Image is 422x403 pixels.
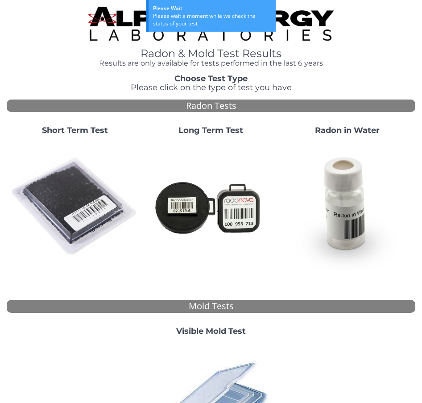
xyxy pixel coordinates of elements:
img: ShortTerm.jpg [10,142,139,271]
h1: Radon & Mold Test Results [88,48,334,59]
strong: Radon in Water [315,125,380,135]
img: RadoninWater.jpg [283,142,412,271]
h4: Results are only available for tests performed in the last 6 years [88,59,334,67]
div: Radon Tests [7,100,415,112]
strong: Short Term Test [42,125,108,135]
div: Mold Tests [7,300,415,313]
div: Please Wait [153,4,271,12]
strong: Visible Mold Test [176,326,246,336]
strong: Long Term Test [178,125,243,135]
strong: Choose Test Type [174,74,248,83]
img: TightCrop.jpg [88,7,334,41]
div: Please wait a moment while we check the status of your test [153,12,271,27]
span: Please click on the type of test you have [131,83,292,92]
img: Radtrak2vsRadtrak3.jpg [146,142,275,271]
